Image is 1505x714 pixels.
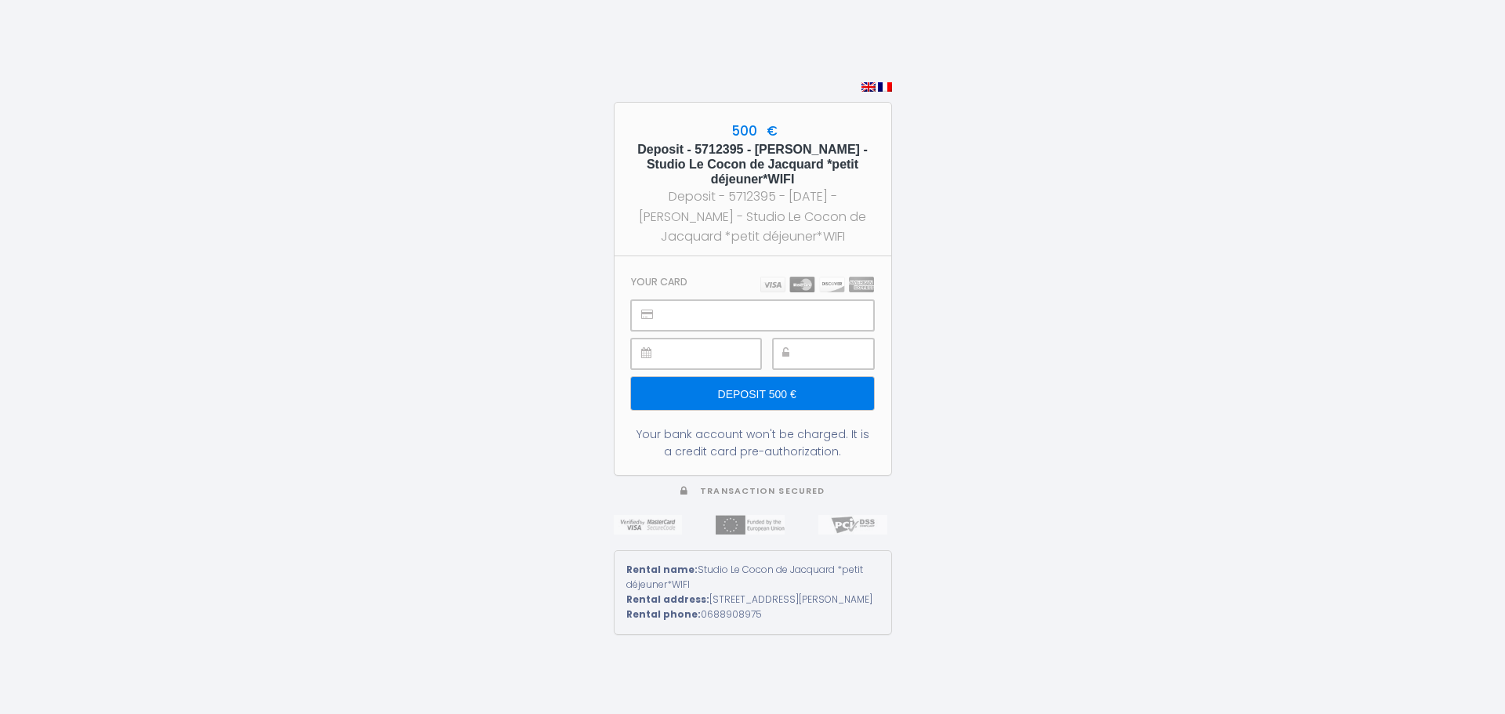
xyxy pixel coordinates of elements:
iframe: Cadre sécurisé pour la saisie du code de sécurité CVC [808,339,873,368]
strong: Rental address: [626,593,709,606]
div: Studio Le Cocon de Jacquard *petit déjeuner*WIFI [626,563,879,593]
div: 0688908975 [626,607,879,622]
h3: Your card [631,276,687,288]
div: Deposit - 5712395 - [DATE] - [PERSON_NAME] - Studio Le Cocon de Jacquard *petit déjeuner*WIFI [629,187,877,245]
h5: Deposit - 5712395 - [PERSON_NAME] - Studio Le Cocon de Jacquard *petit déjeuner*WIFI [629,142,877,187]
span: Transaction secured [700,485,825,497]
input: Deposit 500 € [631,377,873,410]
img: carts.png [760,277,874,292]
iframe: Cadre sécurisé pour la saisie du numéro de carte [666,301,872,330]
div: Your bank account won't be charged. It is a credit card pre-authorization. [631,426,873,460]
img: en.png [861,82,876,92]
div: [STREET_ADDRESS][PERSON_NAME] [626,593,879,607]
img: fr.png [878,82,892,92]
span: 500 € [727,121,778,140]
iframe: Cadre sécurisé pour la saisie de la date d'expiration [666,339,760,368]
strong: Rental phone: [626,607,701,621]
strong: Rental name: [626,563,698,576]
